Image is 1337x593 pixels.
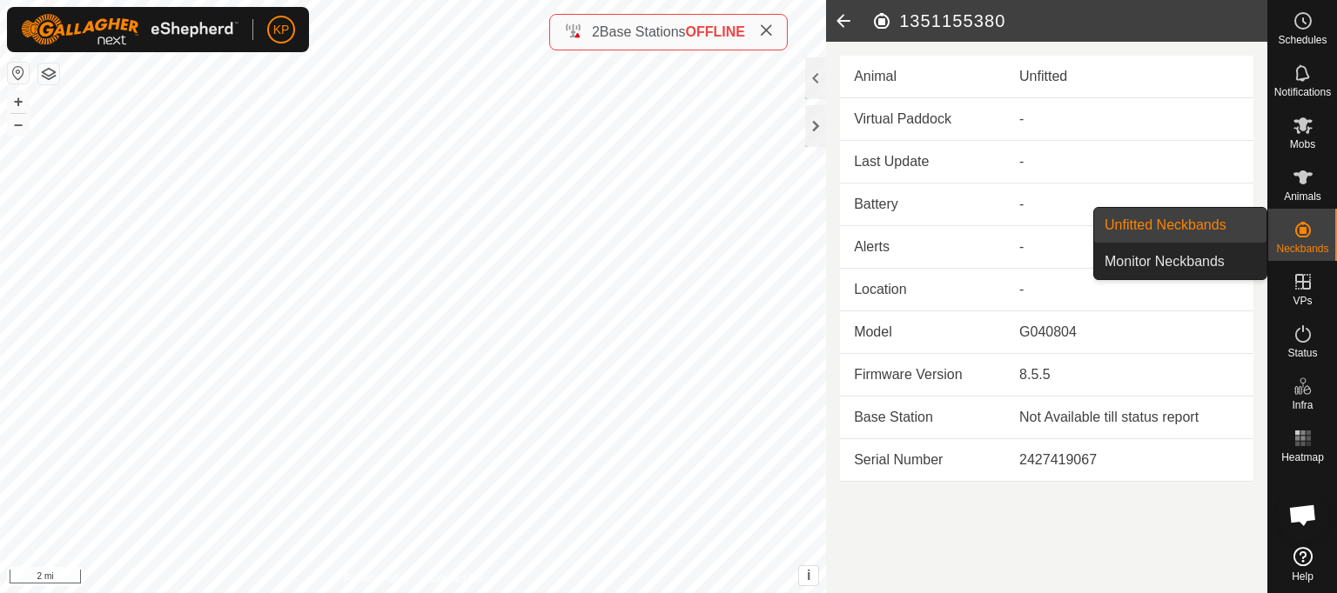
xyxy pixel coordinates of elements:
span: Schedules [1278,35,1327,45]
span: Help [1292,571,1313,582]
span: OFFLINE [686,24,745,39]
span: Infra [1292,400,1313,410]
td: Serial Number [840,439,1005,482]
span: VPs [1293,296,1312,306]
td: Alerts [840,226,1005,269]
button: Map Layers [38,63,59,84]
button: Reset Map [8,63,29,83]
td: Virtual Paddock [840,98,1005,141]
span: i [807,568,810,583]
a: Unfitted Neckbands [1094,208,1266,243]
button: + [8,91,29,112]
span: Status [1287,348,1317,358]
button: i [799,566,818,585]
a: Monitor Neckbands [1094,244,1266,279]
div: - [1019,151,1240,172]
td: Battery [840,183,1005,226]
span: Notifications [1274,87,1331,97]
a: Contact Us [430,570,481,586]
a: Help [1268,540,1337,589]
app-display-virtual-paddock-transition: - [1019,111,1024,126]
td: Last Update [840,141,1005,183]
td: Animal [840,56,1005,98]
td: Firmware Version [840,354,1005,396]
div: G040804 [1019,322,1240,343]
div: 8.5.5 [1019,364,1240,385]
td: Base Station [840,396,1005,439]
span: Animals [1284,191,1321,202]
div: Open chat [1277,489,1329,541]
div: Unfitted [1019,66,1240,87]
span: Unfitted Neckbands [1105,215,1226,236]
button: – [8,114,29,135]
span: 2 [592,24,600,39]
td: - [1005,226,1253,269]
h2: 1351155380 [871,10,1267,31]
span: Mobs [1290,139,1315,150]
span: KP [273,21,290,39]
div: - [1019,279,1240,300]
span: Heatmap [1281,452,1324,463]
div: - [1019,194,1240,215]
img: Gallagher Logo [21,14,239,45]
span: Monitor Neckbands [1105,251,1225,272]
td: Model [840,311,1005,354]
div: 2427419067 [1019,450,1240,470]
a: Privacy Policy [345,570,410,586]
div: Not Available till status report [1019,407,1240,428]
td: Location [840,269,1005,311]
span: Base Stations [600,24,686,39]
span: Neckbands [1276,243,1328,254]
